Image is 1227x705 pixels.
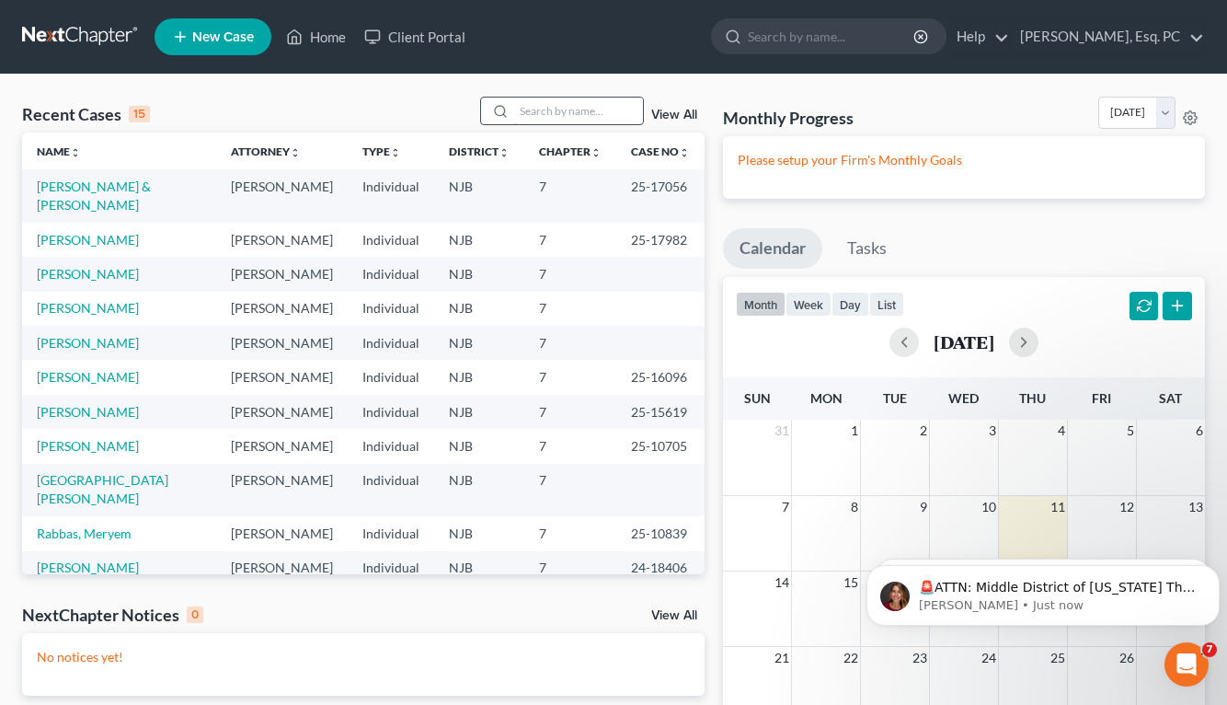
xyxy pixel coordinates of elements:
td: 7 [524,169,616,222]
div: NextChapter Notices [22,604,203,626]
span: 7 [780,496,791,518]
p: Please setup your Firm's Monthly Goals [738,151,1190,169]
span: 13 [1187,496,1205,518]
a: [PERSON_NAME] [37,300,139,316]
td: [PERSON_NAME] [216,169,348,222]
td: NJB [434,464,524,516]
span: 9 [918,496,929,518]
div: 15 [129,106,150,122]
button: list [869,292,904,317]
span: 15 [842,572,860,594]
td: 7 [524,223,616,257]
i: unfold_more [679,147,690,158]
a: [PERSON_NAME] [37,438,139,454]
td: Individual [348,464,434,516]
td: NJB [434,169,524,222]
input: Search by name... [514,98,643,124]
td: 24-18406 [616,551,705,585]
td: 7 [524,292,616,326]
td: NJB [434,551,524,585]
td: NJB [434,292,524,326]
span: Mon [810,390,843,406]
input: Search by name... [748,19,916,53]
button: month [736,292,786,317]
span: 12 [1118,496,1136,518]
td: [PERSON_NAME] [216,292,348,326]
a: [PERSON_NAME] [37,404,139,420]
a: [PERSON_NAME] [37,560,139,575]
span: 11 [1049,496,1067,518]
span: 3 [987,420,998,442]
td: 7 [524,360,616,394]
td: NJB [434,223,524,257]
iframe: Intercom live chat [1164,642,1209,687]
td: NJB [434,395,524,429]
span: 26 [1118,647,1136,669]
i: unfold_more [499,147,510,158]
td: [PERSON_NAME] [216,360,348,394]
td: 7 [524,516,616,550]
a: [GEOGRAPHIC_DATA][PERSON_NAME] [37,472,168,506]
td: Individual [348,223,434,257]
td: Individual [348,169,434,222]
td: [PERSON_NAME] [216,551,348,585]
span: Fri [1092,390,1111,406]
td: NJB [434,360,524,394]
a: [PERSON_NAME] [37,232,139,248]
td: NJB [434,326,524,360]
span: Sat [1159,390,1182,406]
td: 25-17982 [616,223,705,257]
span: New Case [192,30,254,44]
td: [PERSON_NAME] [216,257,348,291]
i: unfold_more [591,147,602,158]
td: 25-15619 [616,395,705,429]
span: 25 [1049,647,1067,669]
a: Help [947,20,1009,53]
td: Individual [348,326,434,360]
td: 25-16096 [616,360,705,394]
td: 7 [524,326,616,360]
td: [PERSON_NAME] [216,223,348,257]
a: View All [651,109,697,121]
span: 21 [773,647,791,669]
td: NJB [434,429,524,463]
a: [PERSON_NAME] [37,335,139,351]
span: 10 [980,496,998,518]
h2: [DATE] [934,332,994,352]
td: NJB [434,257,524,291]
td: [PERSON_NAME] [216,395,348,429]
span: 7 [1202,642,1217,657]
span: 23 [911,647,929,669]
td: Individual [348,292,434,326]
div: Recent Cases [22,103,150,125]
td: Individual [348,516,434,550]
i: unfold_more [70,147,81,158]
span: Wed [948,390,979,406]
span: 31 [773,420,791,442]
td: 7 [524,395,616,429]
h3: Monthly Progress [723,107,854,129]
p: No notices yet! [37,648,690,666]
a: Attorneyunfold_more [231,144,301,158]
i: unfold_more [290,147,301,158]
span: 4 [1056,420,1067,442]
a: Tasks [831,228,903,269]
a: Rabbas, Meryem [37,526,132,541]
td: Individual [348,395,434,429]
a: Districtunfold_more [449,144,510,158]
td: 7 [524,464,616,516]
span: 22 [842,647,860,669]
td: NJB [434,516,524,550]
a: Home [277,20,355,53]
button: day [831,292,869,317]
iframe: Intercom notifications message [859,526,1227,655]
a: Nameunfold_more [37,144,81,158]
td: [PERSON_NAME] [216,516,348,550]
a: Chapterunfold_more [539,144,602,158]
td: [PERSON_NAME] [216,326,348,360]
td: Individual [348,360,434,394]
a: Case Nounfold_more [631,144,690,158]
